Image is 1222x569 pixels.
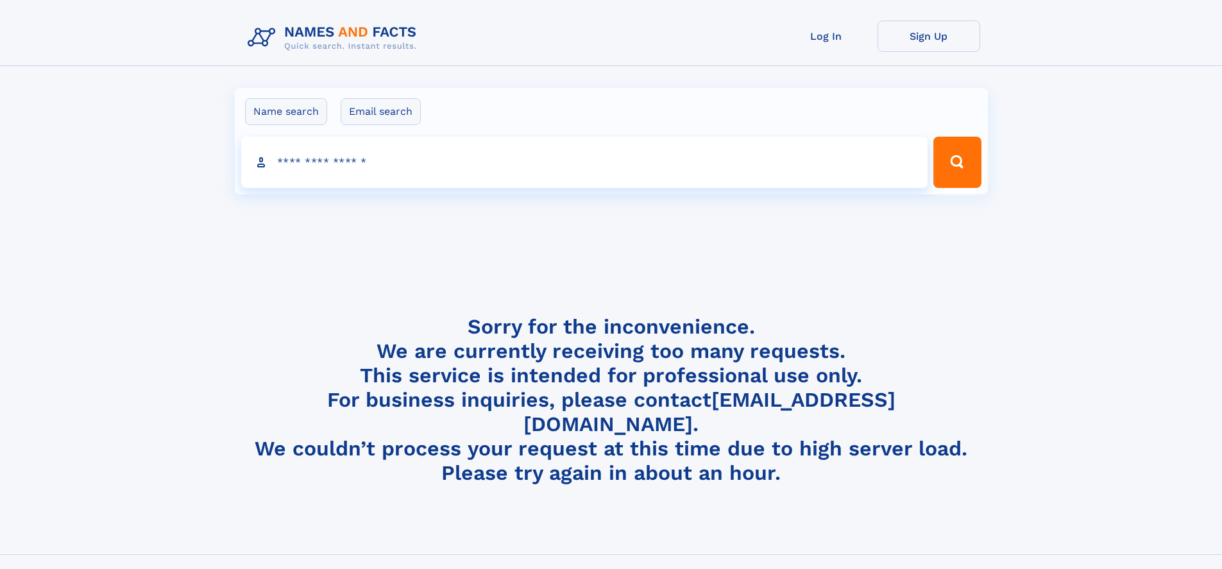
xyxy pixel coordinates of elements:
[242,314,980,486] h4: Sorry for the inconvenience. We are currently receiving too many requests. This service is intend...
[878,21,980,52] a: Sign Up
[523,387,895,436] a: [EMAIL_ADDRESS][DOMAIN_NAME]
[241,137,928,188] input: search input
[775,21,878,52] a: Log In
[242,21,427,55] img: Logo Names and Facts
[933,137,981,188] button: Search Button
[341,98,421,125] label: Email search
[245,98,327,125] label: Name search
